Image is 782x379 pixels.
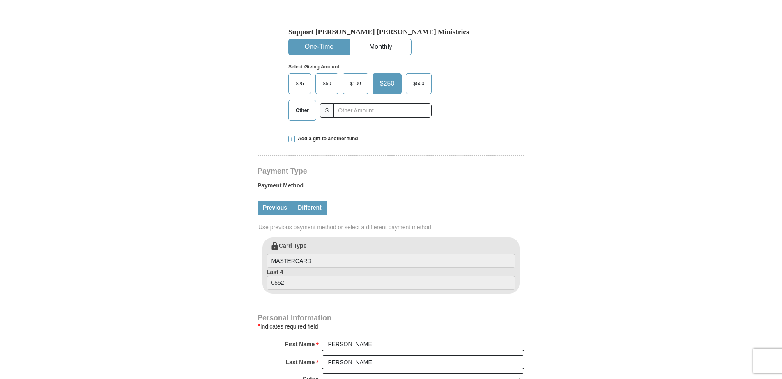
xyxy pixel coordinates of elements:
[258,322,524,331] div: Indicates required field
[292,201,327,215] a: Different
[267,268,515,290] label: Last 4
[286,356,315,368] strong: Last Name
[350,39,411,55] button: Monthly
[319,78,335,90] span: $50
[333,103,432,118] input: Other Amount
[376,78,399,90] span: $250
[292,78,308,90] span: $25
[320,103,334,118] span: $
[295,135,358,142] span: Add a gift to another fund
[258,168,524,174] h4: Payment Type
[267,242,515,268] label: Card Type
[258,201,292,215] a: Previous
[288,64,339,70] strong: Select Giving Amount
[285,338,315,350] strong: First Name
[267,254,515,268] input: Card Type
[267,276,515,290] input: Last 4
[288,27,494,36] h5: Support [PERSON_NAME] [PERSON_NAME] Ministries
[258,315,524,321] h4: Personal Information
[258,223,525,231] span: Use previous payment method or select a different payment method.
[258,181,524,194] label: Payment Method
[292,104,313,116] span: Other
[409,78,428,90] span: $500
[346,78,365,90] span: $100
[289,39,350,55] button: One-Time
